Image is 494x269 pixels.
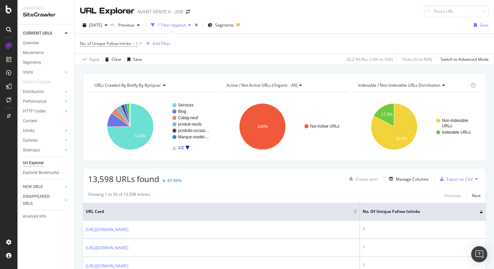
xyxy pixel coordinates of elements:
[472,193,481,198] div: Next
[205,20,237,31] button: Segments
[386,175,429,183] button: Manage Columns
[93,80,211,91] h4: URLs Crawled By Botify By bymycar
[472,191,481,199] button: Next
[424,5,489,17] input: Find a URL
[186,9,190,14] div: arrow-right-arrow-left
[23,59,41,66] div: Segments
[225,80,343,91] h4: Active / Not Active URLs
[23,108,63,115] a: HTTP Codes
[88,97,217,156] svg: A chart.
[23,98,46,105] div: Performance
[112,56,122,62] div: Clear
[346,174,378,184] button: Create alert
[194,22,199,29] div: times
[23,88,63,95] a: Distribution
[135,39,138,48] span: 1
[137,8,183,15] div: AVANT VENTE 6 - JOB
[363,209,469,215] span: No. of Unique Follow Inlinks
[23,5,69,11] div: Analytics
[178,122,202,127] text: produit-neufs
[23,88,44,95] div: Distribution
[133,56,142,62] div: Save
[23,127,35,134] div: Inlinks
[23,213,46,220] div: Analysis Info
[363,226,483,232] div: 1
[86,226,128,233] a: [URL][DOMAIN_NAME]
[80,5,134,17] div: URL Explorer
[80,20,110,31] button: [DATE]
[86,209,352,215] span: URL Card
[178,128,209,133] text: produits-occasi…
[23,183,43,190] div: NEW URLS
[125,54,142,65] button: Save
[89,22,102,28] span: 2025 Sep. 9th
[23,137,63,144] a: Outlinks
[23,160,44,167] div: Url Explorer
[257,124,267,129] text: 100%
[134,134,146,138] text: 74.8%
[23,11,69,19] div: SiteCrawler
[102,54,122,65] button: Clear
[23,79,57,86] a: Search Engines
[23,183,63,190] a: NEW URLS
[178,135,209,139] text: Marque-model-…
[438,54,489,65] button: Switch to Advanced Mode
[23,69,33,76] div: Visits
[352,97,481,156] svg: A chart.
[442,130,470,135] text: Indexable URLs
[396,136,407,141] text: 82.7%
[447,176,472,182] div: Export as CSV
[23,40,39,47] div: Overview
[23,69,63,76] a: Visits
[158,22,186,28] div: 1 Filter Applied
[23,79,51,86] div: Search Engines
[346,56,393,62] div: 32.2 % URLs ( 14K on 42K )
[396,176,429,182] div: Manage Columns
[356,176,378,182] div: Create alert
[178,109,186,114] text: Blog
[220,97,349,156] svg: A chart.
[23,49,70,56] a: Movements
[166,178,181,183] div: -67.99%
[89,56,99,62] div: Apply
[23,30,63,37] a: CURRENT URLS
[23,98,63,105] a: Performance
[23,213,70,220] a: Analysis Info
[23,147,40,154] div: Sitemaps
[23,40,70,47] a: Overview
[153,41,170,46] div: Add Filter
[23,118,70,125] a: Content
[363,244,483,250] div: 1
[23,193,63,207] a: DISAPPEARED URLS
[363,262,483,268] div: 1
[23,108,46,115] div: HTTP Codes
[88,191,150,199] div: Showing 1 to 50 of 13,598 entries
[227,82,297,88] span: Active / Not Active URLs (organic - all)
[471,246,487,262] div: Open Intercom Messenger
[381,112,393,117] text: 17.3%
[23,30,52,37] div: CURRENT URLS
[215,22,234,28] span: Segments
[116,22,134,28] span: Previous
[310,124,339,129] text: Not Active URLs
[23,127,63,134] a: Inlinks
[86,244,128,251] a: [URL][DOMAIN_NAME]
[23,59,70,66] a: Segments
[23,169,70,176] a: Explorer Bookmarks
[23,193,57,207] div: DISAPPEARED URLS
[94,82,161,88] span: URLs Crawled By Botify By bymycar
[441,56,489,62] div: Switch to Advanced Mode
[116,20,142,31] button: Previous
[148,20,194,31] button: 1 Filter Applied
[23,137,38,144] div: Outlinks
[357,80,469,91] h4: Indexable / Non-Indexable URLs Distribution
[178,103,194,107] text: Services
[80,54,99,65] button: Apply
[88,173,159,184] span: 13,598 URLs found
[23,160,70,167] a: Url Explorer
[23,118,37,125] div: Content
[480,22,489,28] div: Save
